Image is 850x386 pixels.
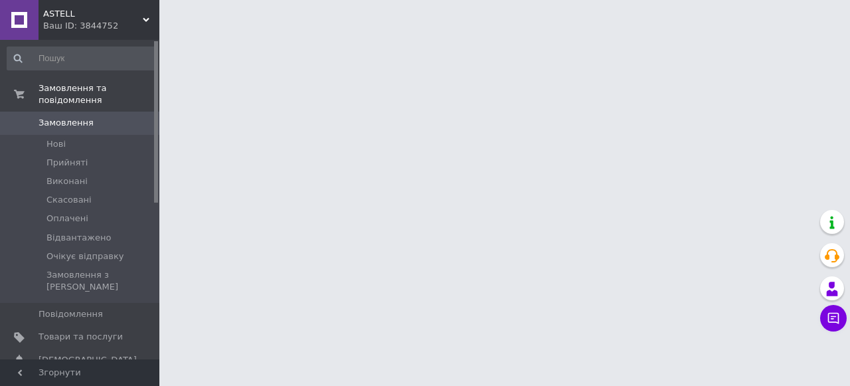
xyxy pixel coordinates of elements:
span: ASTELL [43,8,143,20]
span: Нові [46,138,66,150]
span: Скасовані [46,194,92,206]
span: Відвантажено [46,232,111,244]
span: Повідомлення [39,308,103,320]
div: Ваш ID: 3844752 [43,20,159,32]
span: Товари та послуги [39,331,123,343]
span: Замовлення з [PERSON_NAME] [46,269,155,293]
span: Очікує відправку [46,250,124,262]
span: Виконані [46,175,88,187]
span: Замовлення [39,117,94,129]
span: Замовлення та повідомлення [39,82,159,106]
button: Чат з покупцем [820,305,847,332]
input: Пошук [7,47,157,70]
span: [DEMOGRAPHIC_DATA] [39,354,137,366]
span: Оплачені [46,213,88,225]
span: Прийняті [46,157,88,169]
